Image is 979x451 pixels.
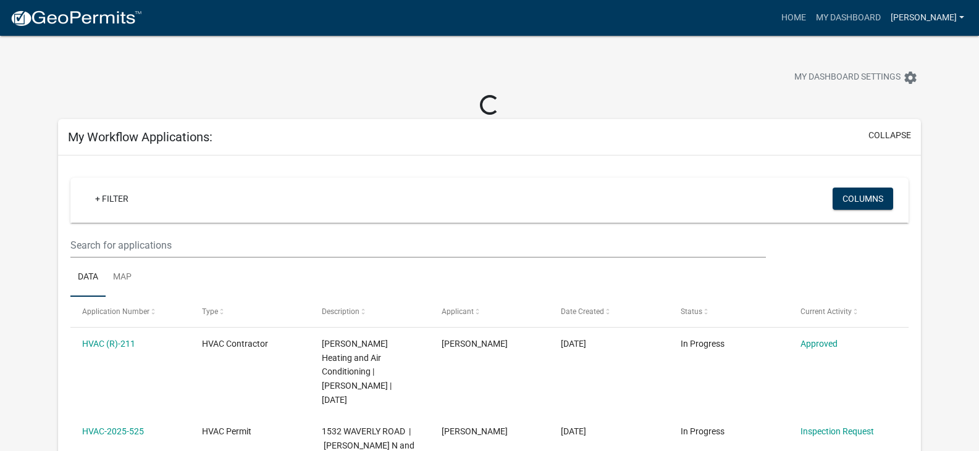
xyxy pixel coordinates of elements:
span: Status [681,307,702,316]
span: Current Activity [800,307,852,316]
a: Data [70,258,106,297]
a: My Dashboard [811,6,886,30]
i: settings [903,70,918,85]
span: In Progress [681,339,725,349]
a: Inspection Request [800,426,874,436]
span: HVAC Permit [202,426,251,436]
datatable-header-cell: Date Created [549,297,669,326]
span: In Progress [681,426,725,436]
a: Home [776,6,811,30]
span: Applicant [442,307,474,316]
span: Daniel R. Crain Jr. [442,426,508,436]
a: Approved [800,339,838,349]
span: Daniel R. Crain Jr. [442,339,508,349]
span: Application Number [82,307,149,316]
button: Columns [833,188,893,210]
button: collapse [868,129,911,142]
span: 08/22/2025 [561,426,586,436]
button: My Dashboard Settingssettings [784,65,928,89]
datatable-header-cell: Status [669,297,789,326]
datatable-header-cell: Applicant [429,297,549,326]
span: HVAC Contractor [202,339,268,349]
a: Map [106,258,139,297]
span: Type [202,307,218,316]
a: HVAC-2025-525 [82,426,144,436]
a: [PERSON_NAME] [886,6,969,30]
input: Search for applications [70,233,765,258]
span: Date Created [561,307,604,316]
datatable-header-cell: Type [190,297,310,326]
a: + Filter [85,188,138,210]
datatable-header-cell: Description [310,297,430,326]
a: HVAC (R)-211 [82,339,135,349]
span: Description [322,307,359,316]
h5: My Workflow Applications: [68,130,212,144]
datatable-header-cell: Current Activity [788,297,908,326]
span: 08/22/2025 [561,339,586,349]
span: My Dashboard Settings [794,70,901,85]
span: Crain Heating and Air Conditioning | Daniel Crain | 12/31/2025 [322,339,392,405]
datatable-header-cell: Application Number [70,297,190,326]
